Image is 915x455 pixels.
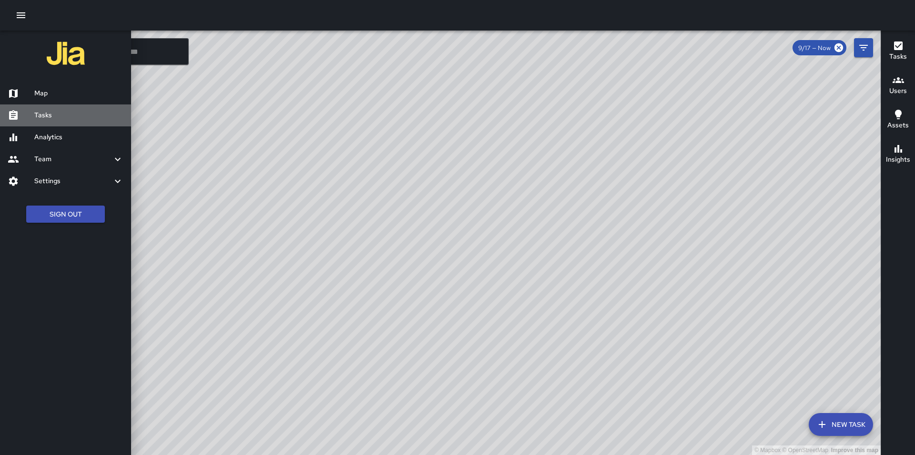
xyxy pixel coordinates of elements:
[889,52,907,62] h6: Tasks
[809,413,873,436] button: New Task
[886,155,910,165] h6: Insights
[47,34,85,72] img: jia-logo
[34,132,123,143] h6: Analytics
[34,154,112,165] h6: Team
[34,88,123,99] h6: Map
[887,120,909,131] h6: Assets
[26,206,105,223] button: Sign Out
[34,176,112,186] h6: Settings
[889,86,907,96] h6: Users
[34,110,123,121] h6: Tasks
